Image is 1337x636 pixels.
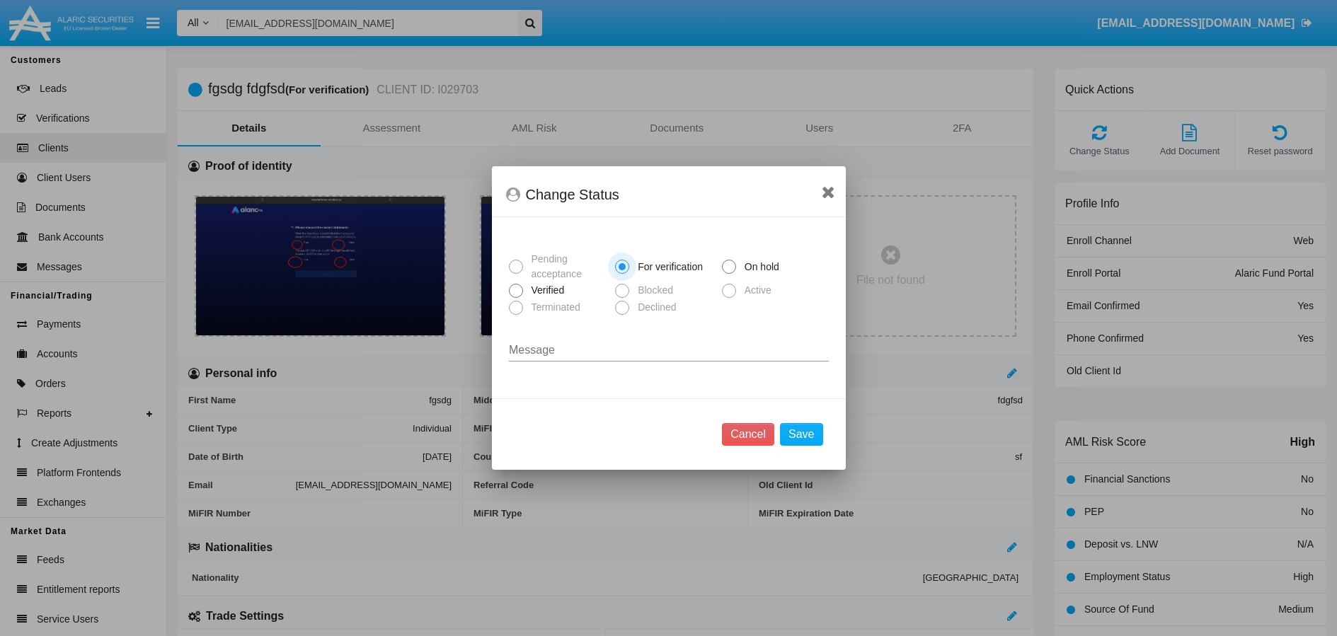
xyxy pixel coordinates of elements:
[523,252,610,282] span: Pending acceptance
[722,423,774,446] button: Cancel
[780,423,822,446] button: Save
[629,260,706,274] span: For verification
[523,283,568,298] span: Verified
[629,300,679,315] span: Declined
[736,260,783,274] span: On hold
[736,283,775,298] span: Active
[523,300,584,315] span: Terminated
[506,183,832,206] div: Change Status
[629,283,677,298] span: Blocked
